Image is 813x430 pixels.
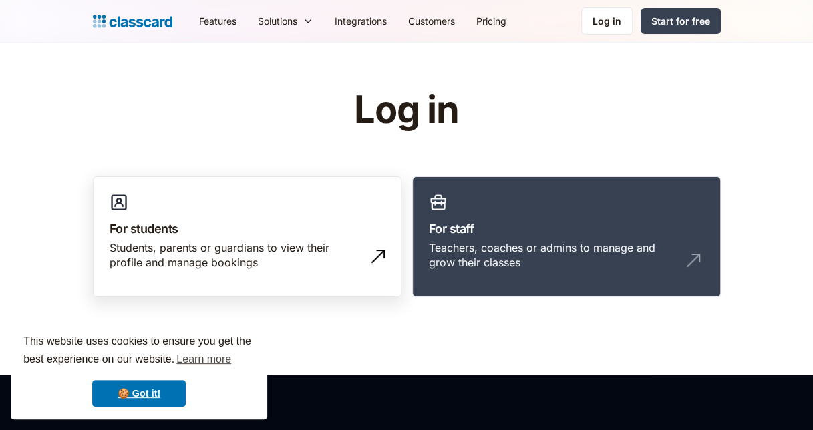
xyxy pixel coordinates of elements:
a: For studentsStudents, parents or guardians to view their profile and manage bookings [93,176,401,298]
a: Features [188,6,247,36]
a: Customers [397,6,466,36]
div: cookieconsent [11,320,267,419]
a: Integrations [324,6,397,36]
div: Teachers, coaches or admins to manage and grow their classes [429,240,677,270]
div: Start for free [651,14,710,28]
h1: Log in [194,89,619,131]
a: Start for free [641,8,721,34]
span: This website uses cookies to ensure you get the best experience on our website. [23,333,255,369]
div: Solutions [258,14,297,28]
a: For staffTeachers, coaches or admins to manage and grow their classes [412,176,721,298]
h3: For staff [429,220,704,238]
a: home [93,12,172,31]
div: Log in [593,14,621,28]
a: Log in [581,7,633,35]
div: Students, parents or guardians to view their profile and manage bookings [110,240,358,270]
a: Pricing [466,6,517,36]
a: dismiss cookie message [92,380,186,407]
div: Solutions [247,6,324,36]
a: learn more about cookies [174,349,233,369]
h3: For students [110,220,385,238]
